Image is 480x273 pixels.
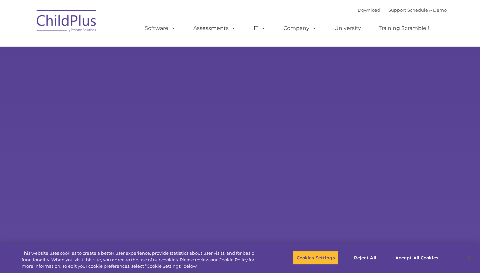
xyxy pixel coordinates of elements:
a: Software [138,22,182,35]
a: Company [277,22,323,35]
div: This website uses cookies to create a better user experience, provide statistics about user visit... [22,250,264,270]
font: | [358,7,447,13]
button: Close [462,250,477,265]
a: Support [388,7,406,13]
a: Training Scramble!! [372,22,436,35]
a: Assessments [187,22,243,35]
button: Accept All Cookies [392,251,442,265]
a: Download [358,7,380,13]
a: Schedule A Demo [407,7,447,13]
button: Reject All [344,251,386,265]
button: Cookies Settings [293,251,339,265]
a: IT [247,22,272,35]
a: University [328,22,368,35]
img: ChildPlus by Procare Solutions [33,5,100,39]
